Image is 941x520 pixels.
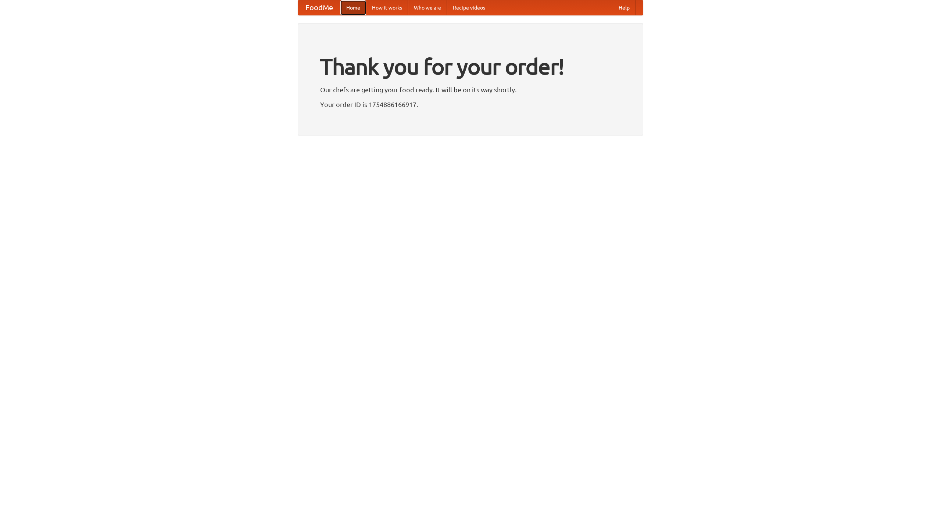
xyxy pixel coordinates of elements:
[320,84,621,95] p: Our chefs are getting your food ready. It will be on its way shortly.
[366,0,408,15] a: How it works
[613,0,636,15] a: Help
[340,0,366,15] a: Home
[320,99,621,110] p: Your order ID is 1754886166917.
[298,0,340,15] a: FoodMe
[408,0,447,15] a: Who we are
[320,49,621,84] h1: Thank you for your order!
[447,0,491,15] a: Recipe videos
